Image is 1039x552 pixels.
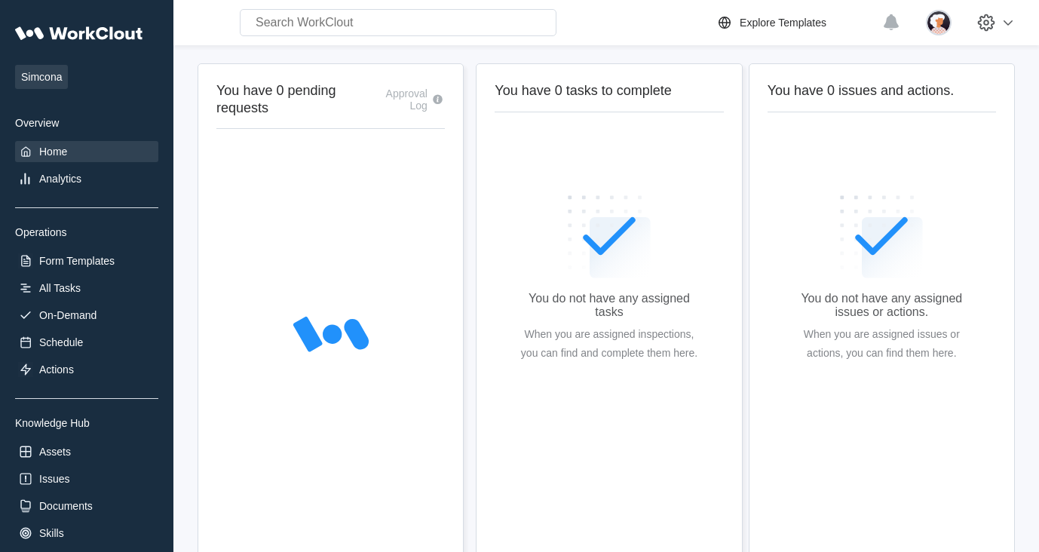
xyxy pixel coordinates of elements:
div: On-Demand [39,309,97,321]
div: Form Templates [39,255,115,267]
div: You do not have any assigned issues or actions. [792,292,972,319]
div: Analytics [39,173,81,185]
div: You do not have any assigned tasks [519,292,699,319]
div: When you are assigned issues or actions, you can find them here. [792,325,972,363]
a: All Tasks [15,278,158,299]
a: Actions [15,359,158,380]
a: Home [15,141,158,162]
div: Schedule [39,336,83,348]
div: Actions [39,363,74,376]
div: Home [39,146,67,158]
a: Explore Templates [716,14,875,32]
div: Knowledge Hub [15,417,158,429]
h2: You have 0 tasks to complete [495,82,723,100]
div: Issues [39,473,69,485]
h2: You have 0 pending requests [216,82,372,116]
div: Overview [15,117,158,129]
img: user-4.png [926,10,952,35]
a: Schedule [15,332,158,353]
h2: You have 0 issues and actions. [768,82,996,100]
span: Simcona [15,65,68,89]
a: Analytics [15,168,158,189]
div: All Tasks [39,282,81,294]
a: On-Demand [15,305,158,326]
div: Approval Log [372,87,428,112]
a: Issues [15,468,158,489]
a: Assets [15,441,158,462]
div: When you are assigned inspections, you can find and complete them here. [519,325,699,363]
div: Assets [39,446,71,458]
input: Search WorkClout [240,9,556,36]
div: Explore Templates [740,17,826,29]
a: Documents [15,495,158,517]
div: Documents [39,500,93,512]
a: Form Templates [15,250,158,271]
div: Operations [15,226,158,238]
a: Skills [15,523,158,544]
